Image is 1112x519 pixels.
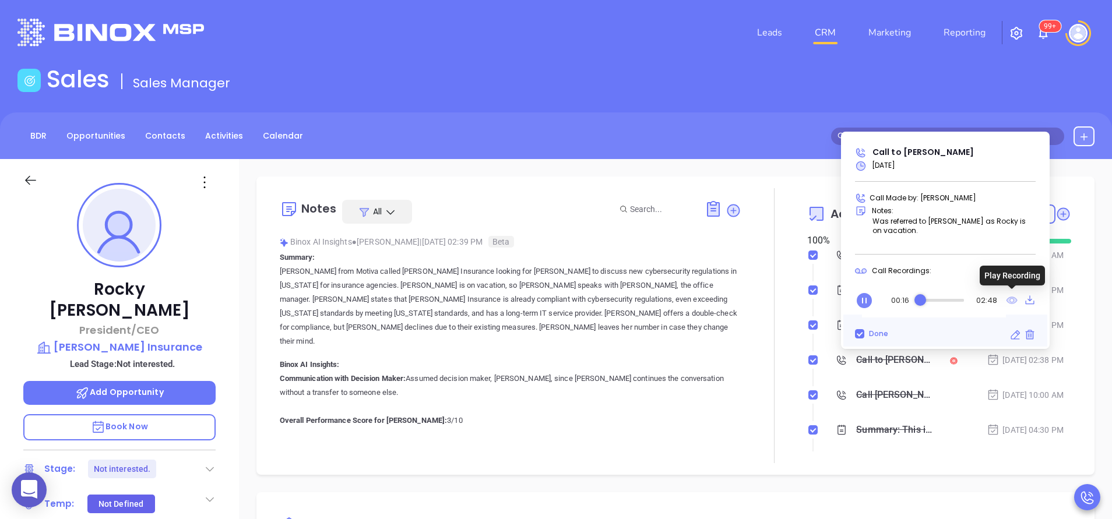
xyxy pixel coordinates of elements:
button: Pause [853,288,876,312]
img: profile-user [83,189,156,262]
b: Overall Performance Score for [PERSON_NAME]: [280,416,447,425]
div: Summary: This is a voicemail interaction with [PERSON_NAME] Insurance. The automated system initi... [856,421,933,439]
b: Binox AI Insights: [280,360,340,369]
img: user [1069,24,1088,43]
div: 02:48 [976,296,997,304]
a: BDR [23,126,54,146]
div: Play Recording [980,266,1045,285]
a: Calendar [256,126,310,146]
a: [PERSON_NAME] Insurance [23,339,216,355]
div: [DATE] 10:00 AM [987,389,1064,401]
p: Was referred to [PERSON_NAME] as Rocky is on vacation. [872,217,1036,235]
div: Audio player [862,283,1006,317]
div: Call to [PERSON_NAME] [856,351,933,369]
p: Rocky [PERSON_NAME] [23,279,216,321]
a: Leads [752,21,787,44]
span: ● [352,237,357,246]
a: CRM [810,21,840,44]
a: Opportunities [59,126,132,146]
span: Call Made by: [PERSON_NAME] [870,193,976,203]
div: 00:16 [891,296,909,304]
img: iconNotification [1036,26,1050,40]
a: Marketing [864,21,916,44]
p: [PERSON_NAME] from Motiva called [PERSON_NAME] Insurance looking for [PERSON_NAME] to discuss new... [280,264,741,348]
span: Done [869,329,888,338]
div: Binox AI Insights [PERSON_NAME] | [DATE] 02:39 PM [280,233,741,250]
p: Lead Stage: Not interested. [29,356,216,372]
span: All [373,206,382,217]
div: [DATE] 04:30 PM [987,423,1064,436]
input: Search... [630,203,692,216]
a: Reporting [939,21,990,44]
div: Notes [301,203,337,214]
h1: Sales [47,65,110,93]
div: Audio progress control [916,294,963,306]
sup: 100 [1039,20,1061,32]
div: Call [PERSON_NAME] to follow up [856,386,933,404]
b: Summary: [280,253,315,262]
span: Add Opportunity [75,386,164,398]
span: Beta [488,236,513,248]
div: 100 % [807,234,839,248]
div: [DATE] 02:38 PM [987,354,1064,366]
span: Activities Log [831,208,910,220]
div: Temp: [44,495,75,513]
p: President/CEO [23,322,216,338]
span: Call Recordings: [872,266,931,276]
span: Sales Manager [133,74,230,92]
img: logo [17,19,204,46]
a: Contacts [138,126,192,146]
span: search [837,132,846,140]
span: [DATE] [872,160,895,170]
span: Notes: [872,206,893,216]
img: iconSetting [1009,26,1023,40]
div: Not interested. [94,460,151,478]
a: Activities [198,126,250,146]
span: Book Now [91,421,148,432]
div: Stage: [44,460,76,478]
b: Communication with Decision Maker: [280,374,406,383]
span: Call to [PERSON_NAME] [872,146,974,158]
div: Not Defined [98,495,143,513]
input: Search… [848,130,1058,143]
img: svg%3e [280,238,288,247]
